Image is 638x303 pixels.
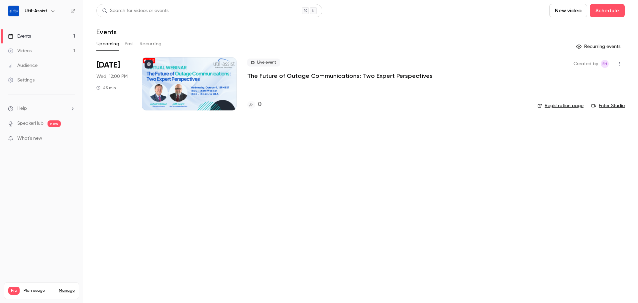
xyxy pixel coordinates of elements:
div: Settings [8,77,35,83]
div: 45 min [96,85,116,90]
button: Schedule [590,4,625,17]
h4: 0 [258,100,262,109]
span: Emily Henderson [601,60,609,68]
span: Wed, 12:00 PM [96,73,128,80]
span: Plan usage [24,288,55,293]
button: Upcoming [96,39,119,49]
li: help-dropdown-opener [8,105,75,112]
div: Videos [8,48,32,54]
span: Created by [574,60,598,68]
iframe: Noticeable Trigger [67,136,75,142]
h6: Util-Assist [25,8,48,14]
div: Events [8,33,31,40]
span: EH [602,60,607,68]
button: Recurring events [573,41,625,52]
span: Pro [8,287,20,295]
h1: Events [96,28,117,36]
img: Util-Assist [8,6,19,16]
div: Search for videos or events [102,7,168,14]
a: Registration page [537,102,584,109]
a: The Future of Outage Communications: Two Expert Perspectives [247,72,433,80]
a: 0 [247,100,262,109]
div: Audience [8,62,38,69]
button: Recurring [140,39,162,49]
button: Past [125,39,134,49]
span: Live event [247,59,280,67]
div: Oct 1 Wed, 12:00 PM (America/Toronto) [96,57,131,110]
a: SpeakerHub [17,120,44,127]
a: Manage [59,288,75,293]
a: Enter Studio [591,102,625,109]
span: [DATE] [96,60,120,71]
span: What's new [17,135,42,142]
span: Help [17,105,27,112]
span: new [48,120,61,127]
button: New video [549,4,587,17]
